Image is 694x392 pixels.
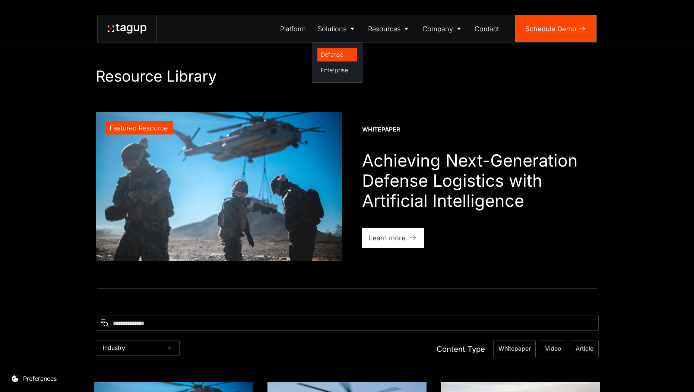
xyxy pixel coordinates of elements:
a: Company [416,15,469,42]
nav: Solutions [312,42,362,83]
a: Resources [362,15,417,42]
form: Resources [96,316,599,357]
h1: Resource Library [96,67,599,85]
a: Solutions [312,15,362,42]
a: Schedule Demo [515,15,596,42]
div: Schedule Demo [525,24,576,34]
a: Enterprise [317,63,357,78]
div: Contact [475,24,499,34]
div: Company [422,24,453,34]
div: Resources [368,24,400,34]
div: Enterprise [321,66,354,75]
a: Learn more [362,228,424,248]
span: Article [576,345,593,353]
div: Whitepaper [362,126,400,134]
div: Content Type [437,344,485,354]
div: Preferences [23,374,57,383]
a: Contact [469,15,505,42]
div: Learn more [369,233,406,243]
a: Featured Resource [96,112,342,261]
div: Featured Resource [110,123,168,133]
h1: Achieving Next-Generation Defense Logistics with Artificial Intelligence [362,151,599,211]
span: Whitepaper [498,345,531,353]
div: Platform [280,24,306,34]
a: Defense [317,48,357,62]
a: Platform [275,15,312,42]
div: Solutions [318,24,346,34]
div: Industry [103,344,125,352]
div: Defense [321,50,354,59]
div: Industry [96,341,180,355]
span: Video [545,345,561,353]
